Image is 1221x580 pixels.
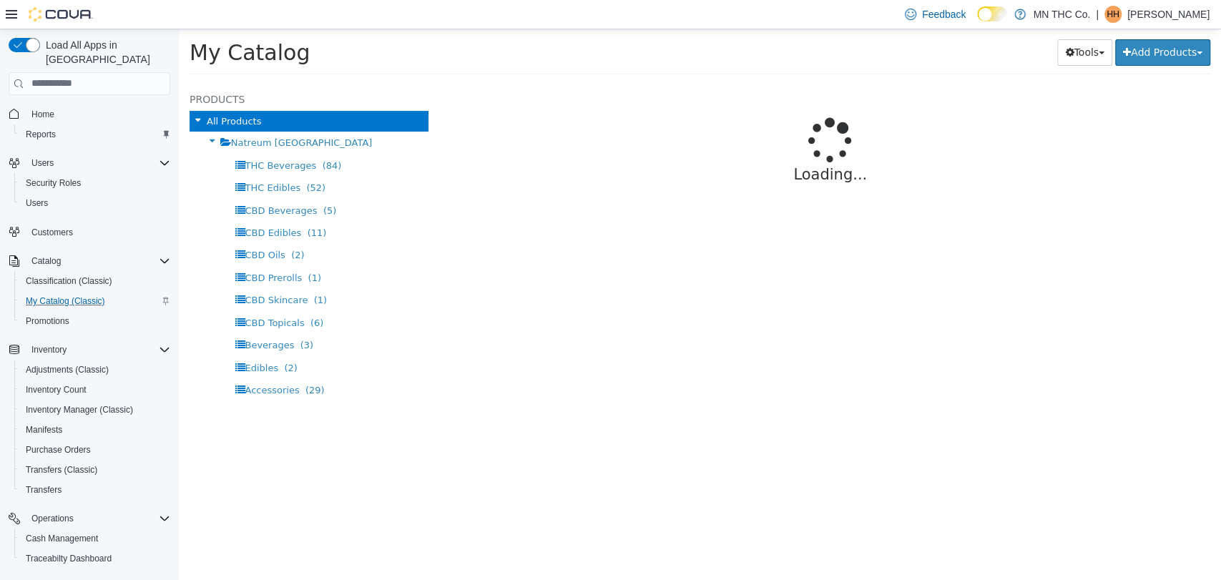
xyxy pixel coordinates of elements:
[66,131,137,142] span: THC Beverages
[20,313,75,330] a: Promotions
[26,177,81,189] span: Security Roles
[20,126,170,143] span: Reports
[26,424,62,436] span: Manifests
[105,333,118,344] span: (2)
[26,252,67,270] button: Catalog
[132,288,144,299] span: (6)
[28,87,82,97] span: All Products
[14,480,176,500] button: Transfers
[112,220,125,231] span: (2)
[20,550,117,567] a: Traceabilty Dashboard
[20,381,92,398] a: Inventory Count
[20,381,170,398] span: Inventory Count
[31,344,67,355] span: Inventory
[26,341,170,358] span: Inventory
[26,444,91,456] span: Purchase Orders
[26,197,48,209] span: Users
[26,315,69,327] span: Promotions
[26,510,79,527] button: Operations
[20,272,118,290] a: Classification (Classic)
[11,11,131,36] span: My Catalog
[922,7,966,21] span: Feedback
[129,198,148,209] span: (11)
[26,464,97,476] span: Transfers (Classic)
[20,481,170,498] span: Transfers
[122,310,134,321] span: (3)
[26,154,170,172] span: Users
[26,553,112,564] span: Traceabilty Dashboard
[26,510,170,527] span: Operations
[20,530,170,547] span: Cash Management
[14,400,176,420] button: Inventory Manager (Classic)
[66,176,138,187] span: CBD Beverages
[20,293,111,310] a: My Catalog (Classic)
[14,549,176,569] button: Traceabilty Dashboard
[936,10,1031,36] button: Add Products
[66,288,125,299] span: CBD Topicals
[14,124,176,144] button: Reports
[26,154,59,172] button: Users
[20,313,170,330] span: Promotions
[20,175,87,192] a: Security Roles
[14,420,176,440] button: Manifests
[11,62,250,79] h5: Products
[20,461,103,478] a: Transfers (Classic)
[66,310,115,321] span: Beverages
[20,175,170,192] span: Security Roles
[26,384,87,395] span: Inventory Count
[26,484,62,496] span: Transfers
[66,355,120,366] span: Accessories
[314,134,989,157] p: Loading...
[14,193,176,213] button: Users
[66,198,122,209] span: CBD Edibles
[20,272,170,290] span: Classification (Classic)
[3,153,176,173] button: Users
[31,255,61,267] span: Catalog
[20,421,170,438] span: Manifests
[26,252,170,270] span: Catalog
[26,341,72,358] button: Inventory
[20,361,170,378] span: Adjustments (Classic)
[26,295,105,307] span: My Catalog (Classic)
[3,508,176,529] button: Operations
[26,106,60,123] a: Home
[20,293,170,310] span: My Catalog (Classic)
[26,105,170,123] span: Home
[26,223,170,241] span: Customers
[127,153,147,164] span: (52)
[14,360,176,380] button: Adjustments (Classic)
[20,530,104,547] a: Cash Management
[3,222,176,242] button: Customers
[26,275,112,287] span: Classification (Classic)
[144,131,163,142] span: (84)
[20,401,170,418] span: Inventory Manager (Classic)
[144,176,157,187] span: (5)
[26,224,79,241] a: Customers
[66,243,123,254] span: CBD Prerolls
[26,533,98,544] span: Cash Management
[26,364,109,375] span: Adjustments (Classic)
[14,311,176,331] button: Promotions
[977,6,1007,21] input: Dark Mode
[129,243,142,254] span: (1)
[14,380,176,400] button: Inventory Count
[20,126,62,143] a: Reports
[14,440,176,460] button: Purchase Orders
[135,265,148,276] span: (1)
[20,550,170,567] span: Traceabilty Dashboard
[66,265,129,276] span: CBD Skincare
[52,108,194,119] span: Natreum [GEOGRAPHIC_DATA]
[14,271,176,291] button: Classification (Classic)
[1033,6,1090,23] p: MN THC Co.
[20,195,54,212] a: Users
[66,220,106,231] span: CBD Oils
[31,227,73,238] span: Customers
[20,441,97,458] a: Purchase Orders
[1127,6,1210,23] p: [PERSON_NAME]
[1107,6,1119,23] span: HH
[1104,6,1122,23] div: Heather Hawkinson
[977,21,978,22] span: Dark Mode
[20,195,170,212] span: Users
[66,333,99,344] span: Edibles
[40,38,170,67] span: Load All Apps in [GEOGRAPHIC_DATA]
